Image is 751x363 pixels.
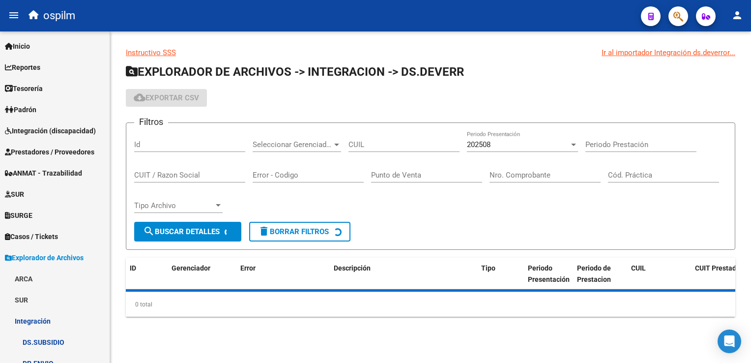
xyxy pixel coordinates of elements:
span: Explorador de Archivos [5,252,84,263]
datatable-header-cell: ID [126,258,168,290]
span: Tipo Archivo [134,201,214,210]
datatable-header-cell: CUIL [627,258,691,290]
datatable-header-cell: Descripción [330,258,477,290]
span: Inicio [5,41,30,52]
span: Buscar Detalles [143,227,220,236]
datatable-header-cell: Error [236,258,330,290]
h3: Filtros [134,115,168,129]
span: ospilm [43,5,75,27]
span: Tesorería [5,83,43,94]
span: Integración (discapacidad) [5,125,96,136]
span: ANMAT - Trazabilidad [5,168,82,179]
span: CUIL [631,264,646,272]
datatable-header-cell: Periodo de Prestacion [573,258,627,290]
span: Padrón [5,104,36,115]
mat-icon: person [731,9,743,21]
span: Casos / Tickets [5,231,58,242]
span: Prestadores / Proveedores [5,147,94,157]
span: Error [240,264,256,272]
datatable-header-cell: Periodo Presentación [524,258,573,290]
datatable-header-cell: Tipo [477,258,524,290]
span: Seleccionar Gerenciador [253,140,332,149]
span: Borrar Filtros [258,227,329,236]
span: Periodo de Prestacion [577,264,611,283]
span: ID [130,264,136,272]
button: Borrar Filtros [249,222,350,242]
span: SURGE [5,210,32,221]
div: Ir al importador Integración ds.deverror... [602,47,735,58]
button: Buscar Detalles [134,222,241,242]
span: Periodo Presentación [528,264,570,283]
button: Exportar CSV [126,89,207,107]
datatable-header-cell: Gerenciador [168,258,236,290]
a: Instructivo SSS [126,48,176,57]
span: Exportar CSV [134,93,199,102]
mat-icon: delete [258,225,270,237]
mat-icon: search [143,225,155,237]
span: Reportes [5,62,40,73]
span: Tipo [481,264,495,272]
span: SUR [5,189,24,200]
span: EXPLORADOR DE ARCHIVOS -> INTEGRACION -> DS.DEVERR [126,65,464,79]
span: Gerenciador [172,264,210,272]
span: Descripción [334,264,371,272]
mat-icon: cloud_download [134,91,145,103]
mat-icon: menu [8,9,20,21]
span: CUIT Prestador [695,264,743,272]
div: 0 total [126,292,735,317]
div: Open Intercom Messenger [718,330,741,353]
span: 202508 [467,140,491,149]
